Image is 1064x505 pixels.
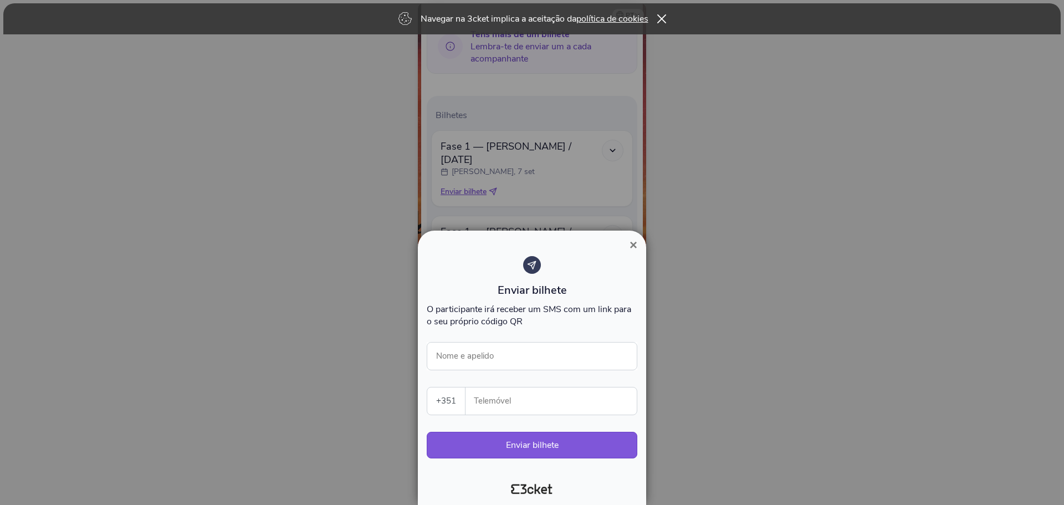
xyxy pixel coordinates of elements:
[465,387,638,415] label: Telemóvel
[427,303,631,328] span: O participante irá receber um SMS com um link para o seu próprio código QR
[427,432,637,458] button: Enviar bilhete
[427,342,503,370] label: Nome e apelido
[498,283,567,298] span: Enviar bilhete
[474,387,637,415] input: Telemóvel
[427,342,637,370] input: Nome e apelido
[421,13,648,25] p: Navegar na 3cket implica a aceitação da
[576,13,648,25] a: política de cookies
[630,237,637,252] span: ×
